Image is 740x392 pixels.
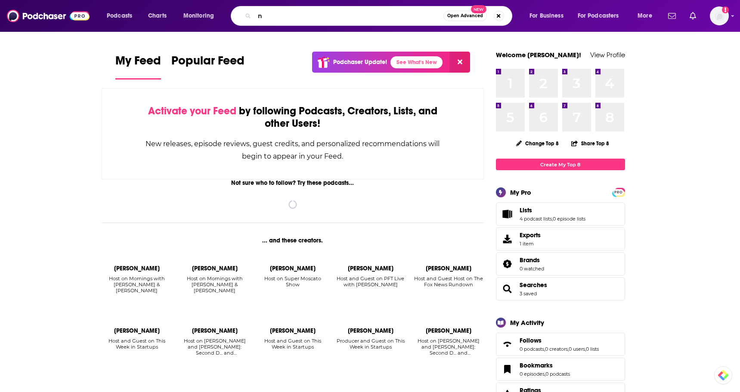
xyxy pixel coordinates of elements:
span: Open Advanced [447,14,483,18]
div: Not sure who to follow? Try these podcasts... [102,179,484,187]
span: Popular Feed [171,53,245,73]
button: open menu [177,9,225,23]
div: Host on Mornings with [PERSON_NAME] & [PERSON_NAME] [179,276,250,294]
div: Greg Gaston [114,265,160,272]
div: Host on Super Moscato Show [257,276,328,288]
div: Molly Wood [114,327,160,334]
a: Brands [499,258,516,270]
a: Searches [520,281,547,289]
a: 0 watched [520,266,544,272]
a: Brands [520,256,544,264]
div: Jason Calacanis [270,327,316,334]
span: My Feed [115,53,161,73]
button: Change Top 8 [511,138,564,149]
button: open menu [523,9,574,23]
div: ... and these creators. [102,237,484,244]
a: 0 podcasts [545,371,570,377]
div: New releases, episode reviews, guest credits, and personalized recommendations will begin to appe... [145,138,441,162]
a: View Profile [590,51,625,59]
div: Host on Brooke and Jeffrey: Second D… and Brooke and Jeffrey [413,338,484,356]
button: open menu [101,9,143,23]
a: 0 episode lists [553,216,585,222]
span: 1 item [520,241,541,247]
div: Brooke Fox [426,327,471,334]
span: Exports [520,231,541,239]
a: Bookmarks [499,363,516,375]
span: Bookmarks [520,361,553,369]
input: Search podcasts, credits, & more... [254,9,443,23]
div: Host and Guest on This Week in Startups [257,338,328,356]
span: More [638,10,652,22]
a: Searches [499,283,516,295]
div: Host on Super Moscato Show [257,276,328,294]
a: 0 podcasts [520,346,544,352]
div: My Pro [510,188,531,196]
a: Lists [520,206,585,214]
div: Host on Mornings with Greg & Eli [102,276,173,294]
span: Searches [496,277,625,300]
svg: Add a profile image [722,6,729,13]
div: Host and Guest Host on The Fox News Rundown [413,276,484,288]
a: See What's New [390,56,443,68]
div: Producer and Guest on This Week in Startups [335,338,406,356]
button: Show profile menu [710,6,729,25]
span: , [544,346,545,352]
a: 4 podcast lists [520,216,552,222]
a: 0 users [569,346,585,352]
a: Show notifications dropdown [686,9,700,23]
button: open menu [632,9,663,23]
div: Dave Anthony [426,265,471,272]
div: Eli Savoie [192,265,238,272]
div: Jeff Dubow [192,327,238,334]
div: Host on [PERSON_NAME] and [PERSON_NAME]: Second D… and [PERSON_NAME] and [PERSON_NAME] [179,338,250,356]
div: Host on Mornings with Greg & Eli [179,276,250,294]
div: Jacqui Deegan [348,327,393,334]
a: 0 lists [586,346,599,352]
a: 0 episodes [520,371,545,377]
span: Follows [496,333,625,356]
span: PRO [613,189,624,196]
div: Host and Guest on PFT Live with Mike Florio [335,276,406,294]
a: Follows [499,338,516,350]
span: Brands [496,252,625,276]
span: Logged in as zhopson [710,6,729,25]
img: Podchaser - Follow, Share and Rate Podcasts [7,8,90,24]
span: For Podcasters [578,10,619,22]
a: PRO [613,189,624,195]
span: Podcasts [107,10,132,22]
div: Host and Guest on This Week in Startups [257,338,328,350]
a: My Feed [115,53,161,80]
a: Follows [520,337,599,344]
span: Monitoring [183,10,214,22]
span: Charts [148,10,167,22]
span: Bookmarks [496,358,625,381]
div: Host on Brooke and Jeffrey: Second D… and Brooke and Jeffrey [179,338,250,356]
span: , [545,371,545,377]
div: Host on [PERSON_NAME] and [PERSON_NAME]: Second D… and [PERSON_NAME] and [PERSON_NAME] [413,338,484,356]
p: Podchaser Update! [333,58,387,66]
a: Create My Top 8 [496,159,625,170]
a: Welcome [PERSON_NAME]! [496,51,581,59]
span: Brands [520,256,540,264]
a: Show notifications dropdown [665,9,679,23]
a: Charts [142,9,172,23]
img: User Profile [710,6,729,25]
a: Popular Feed [171,53,245,80]
button: Open AdvancedNew [443,11,487,21]
div: My Activity [510,318,544,327]
div: Chris Simms [348,265,393,272]
div: Host on Mornings with [PERSON_NAME] & [PERSON_NAME] [102,276,173,294]
span: Exports [499,233,516,245]
button: Share Top 8 [571,135,610,152]
div: Host and Guest Host on The Fox News Rundown [413,276,484,294]
a: Lists [499,208,516,220]
span: Follows [520,337,542,344]
div: Host and Guest on PFT Live with [PERSON_NAME] [335,276,406,288]
span: Lists [496,202,625,226]
span: For Business [529,10,564,22]
div: Producer and Guest on This Week in Startups [335,338,406,350]
span: New [471,5,486,13]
